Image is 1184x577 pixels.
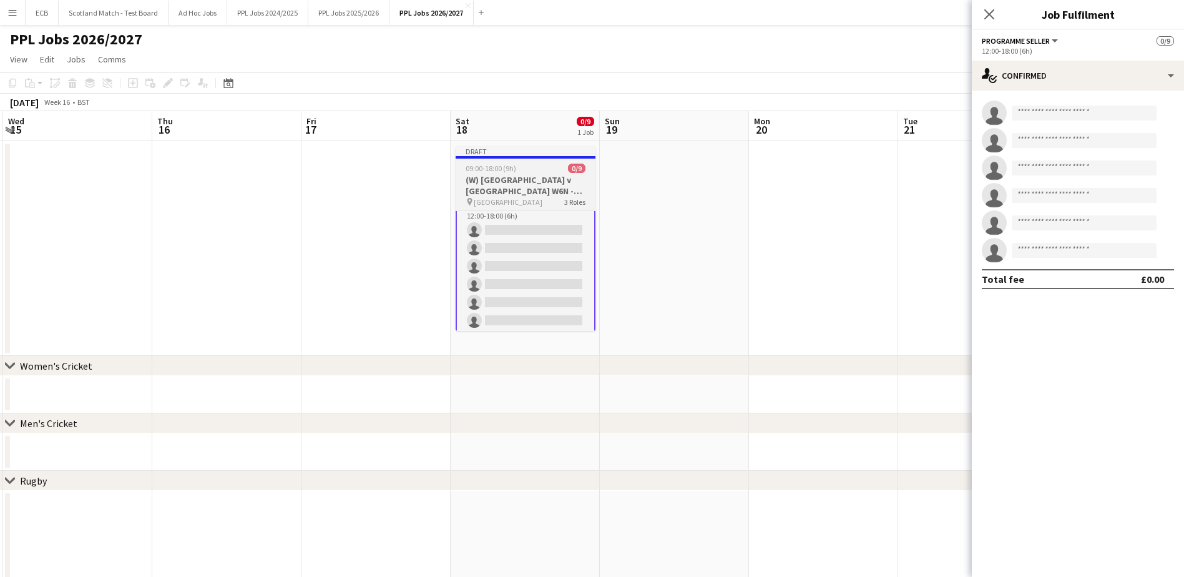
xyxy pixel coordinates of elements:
app-card-role: Programme Seller0/612:00-18:00 (6h) [456,199,595,334]
span: Sat [456,116,469,127]
span: Comms [98,54,126,65]
span: Jobs [67,54,86,65]
span: 21 [901,122,917,137]
span: Week 16 [41,97,72,107]
span: Tue [903,116,917,127]
div: Draft [456,146,595,156]
div: Total fee [982,273,1024,285]
span: 0/9 [577,117,594,126]
span: Mon [754,116,770,127]
a: Comms [93,51,131,67]
a: Edit [35,51,59,67]
div: £0.00 [1141,273,1164,285]
span: Wed [8,116,24,127]
h1: PPL Jobs 2026/2027 [10,30,142,49]
span: 20 [752,122,770,137]
span: View [10,54,27,65]
span: Programme Seller [982,36,1050,46]
div: Women's Cricket [20,360,92,372]
span: Sun [605,116,620,127]
div: Rugby [20,475,47,487]
span: 18 [454,122,469,137]
span: Thu [157,116,173,127]
div: 12:00-18:00 (6h) [982,46,1174,56]
span: 19 [603,122,620,137]
span: 15 [6,122,24,137]
button: ECB [26,1,59,25]
span: 0/9 [1157,36,1174,46]
h3: Job Fulfilment [972,6,1184,22]
span: 16 [155,122,173,137]
a: View [5,51,32,67]
button: Programme Seller [982,36,1060,46]
div: [DATE] [10,96,39,109]
div: Confirmed [972,61,1184,91]
span: [GEOGRAPHIC_DATA] [474,197,542,207]
button: PPL Jobs 2024/2025 [227,1,308,25]
app-job-card: Draft09:00-18:00 (9h)0/9(W) [GEOGRAPHIC_DATA] v [GEOGRAPHIC_DATA] W6N - 13:30 [GEOGRAPHIC_DATA]3 ... [456,146,595,331]
button: Ad Hoc Jobs [169,1,227,25]
button: PPL Jobs 2026/2027 [389,1,474,25]
span: 0/9 [568,164,585,173]
div: Men's Cricket [20,417,77,430]
div: 1 Job [577,127,594,137]
span: 17 [305,122,316,137]
span: 3 Roles [564,197,585,207]
button: Scotland Match - Test Board [59,1,169,25]
h3: (W) [GEOGRAPHIC_DATA] v [GEOGRAPHIC_DATA] W6N - 13:30 [456,174,595,197]
span: 09:00-18:00 (9h) [466,164,516,173]
span: Fri [306,116,316,127]
div: BST [77,97,90,107]
a: Jobs [62,51,91,67]
button: PPL Jobs 2025/2026 [308,1,389,25]
span: Edit [40,54,54,65]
